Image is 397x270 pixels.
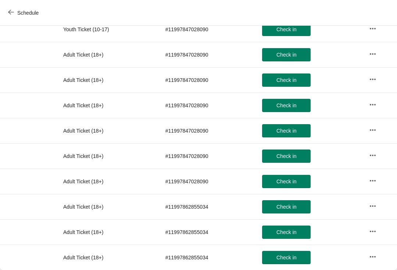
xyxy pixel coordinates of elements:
[276,52,296,58] span: Check in
[57,245,160,270] td: Adult Ticket (18+)
[160,219,257,245] td: # 11997862855034
[57,67,160,93] td: Adult Ticket (18+)
[4,6,44,19] button: Schedule
[262,200,311,213] button: Check in
[160,143,257,169] td: # 11997847028090
[262,175,311,188] button: Check in
[262,48,311,61] button: Check in
[276,204,296,210] span: Check in
[276,26,296,32] span: Check in
[160,169,257,194] td: # 11997847028090
[276,153,296,159] span: Check in
[276,77,296,83] span: Check in
[262,251,311,264] button: Check in
[262,99,311,112] button: Check in
[160,93,257,118] td: # 11997847028090
[276,179,296,184] span: Check in
[160,194,257,219] td: # 11997862855034
[57,194,160,219] td: Adult Ticket (18+)
[262,23,311,36] button: Check in
[17,10,39,16] span: Schedule
[160,118,257,143] td: # 11997847028090
[262,73,311,87] button: Check in
[57,143,160,169] td: Adult Ticket (18+)
[160,67,257,93] td: # 11997847028090
[262,226,311,239] button: Check in
[57,42,160,67] td: Adult Ticket (18+)
[276,229,296,235] span: Check in
[57,93,160,118] td: Adult Ticket (18+)
[57,169,160,194] td: Adult Ticket (18+)
[276,255,296,260] span: Check in
[276,102,296,108] span: Check in
[262,150,311,163] button: Check in
[160,245,257,270] td: # 11997862855034
[57,17,160,42] td: Youth Ticket (10-17)
[262,124,311,137] button: Check in
[276,128,296,134] span: Check in
[160,42,257,67] td: # 11997847028090
[160,17,257,42] td: # 11997847028090
[57,118,160,143] td: Adult Ticket (18+)
[57,219,160,245] td: Adult Ticket (18+)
